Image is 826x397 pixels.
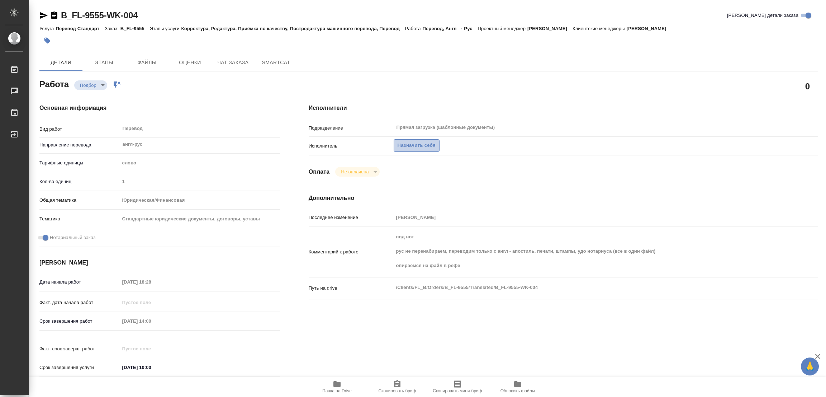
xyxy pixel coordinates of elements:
[39,77,69,90] h2: Работа
[216,58,250,67] span: Чат заказа
[120,176,280,187] input: Пустое поле
[378,388,416,393] span: Скопировать бриф
[804,359,816,374] span: 🙏
[309,143,394,150] p: Исполнитель
[120,213,280,225] div: Стандартные юридические документы, договоры, уставы
[394,231,776,272] textarea: под нот рус не перенабираем, переводим только с англ - апостиль, печати, штампы, удо нотариуса (в...
[50,11,58,20] button: Скопировать ссылку
[423,26,478,31] p: Перевод, Англ → Рус
[307,377,367,397] button: Папка на Drive
[398,141,436,150] span: Назначить себя
[150,26,181,31] p: Этапы услуги
[394,281,776,294] textarea: /Clients/FL_B/Orders/B_FL-9555/Translated/B_FL-9555-WK-004
[39,299,120,306] p: Факт. дата начала работ
[39,364,120,371] p: Срок завершения услуги
[39,318,120,325] p: Срок завершения работ
[39,279,120,286] p: Дата начала работ
[39,11,48,20] button: Скопировать ссылку для ЯМессенджера
[309,125,394,132] p: Подразделение
[120,194,280,206] div: Юридическая/Финансовая
[120,316,182,326] input: Пустое поле
[56,26,105,31] p: Перевод Стандарт
[39,26,56,31] p: Услуга
[394,212,776,223] input: Пустое поле
[433,388,482,393] span: Скопировать мини-бриф
[39,178,120,185] p: Кол-во единиц
[367,377,427,397] button: Скопировать бриф
[309,104,818,112] h4: Исполнители
[78,82,99,88] button: Подбор
[322,388,352,393] span: Папка на Drive
[39,215,120,223] p: Тематика
[105,26,120,31] p: Заказ:
[39,33,55,48] button: Добавить тэг
[335,167,379,177] div: Подбор
[488,377,548,397] button: Обновить файлы
[39,345,120,352] p: Факт. срок заверш. работ
[120,362,182,373] input: ✎ Введи что-нибудь
[339,169,371,175] button: Не оплачена
[727,12,798,19] span: [PERSON_NAME] детали заказа
[394,139,440,152] button: Назначить себя
[427,377,488,397] button: Скопировать мини-бриф
[120,344,182,354] input: Пустое поле
[309,194,818,202] h4: Дополнительно
[39,126,120,133] p: Вид работ
[309,285,394,292] p: Путь на drive
[50,234,95,241] span: Нотариальный заказ
[39,159,120,167] p: Тарифные единицы
[573,26,627,31] p: Клиентские менеджеры
[87,58,121,67] span: Этапы
[309,168,330,176] h4: Оплата
[259,58,293,67] span: SmartCat
[627,26,672,31] p: [PERSON_NAME]
[44,58,78,67] span: Детали
[120,277,182,287] input: Пустое поле
[500,388,535,393] span: Обновить файлы
[120,157,280,169] div: слово
[309,214,394,221] p: Последнее изменение
[120,26,150,31] p: B_FL-9555
[39,258,280,267] h4: [PERSON_NAME]
[309,248,394,256] p: Комментарий к работе
[61,10,138,20] a: B_FL-9555-WK-004
[39,197,120,204] p: Общая тематика
[173,58,207,67] span: Оценки
[74,80,107,90] div: Подбор
[478,26,527,31] p: Проектный менеджер
[805,80,810,92] h2: 0
[801,358,819,375] button: 🙏
[181,26,405,31] p: Корректура, Редактура, Приёмка по качеству, Постредактура машинного перевода, Перевод
[39,104,280,112] h4: Основная информация
[527,26,573,31] p: [PERSON_NAME]
[405,26,423,31] p: Работа
[39,141,120,149] p: Направление перевода
[130,58,164,67] span: Файлы
[120,297,182,308] input: Пустое поле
